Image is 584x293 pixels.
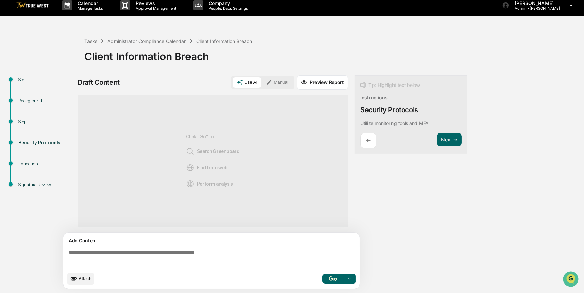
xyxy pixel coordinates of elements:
[14,85,44,92] span: Preclearance
[107,38,186,44] div: Administrator Compliance Calendar
[186,180,233,188] span: Perform analysis
[56,85,84,92] span: Attestations
[16,2,49,9] img: logo
[130,0,180,6] p: Reviews
[186,180,194,188] img: Analysis
[49,86,54,91] div: 🗄️
[203,0,251,6] p: Company
[360,81,420,89] div: Tip: Highlight text below
[46,82,86,95] a: 🗄️Attestations
[18,76,74,83] div: Start
[72,6,106,11] p: Manage Tasks
[18,97,74,104] div: Background
[366,137,371,144] p: ←
[23,58,85,64] div: We're available if you need us!
[4,95,45,107] a: 🔎Data Lookup
[115,54,123,62] button: Start new chat
[186,147,194,155] img: Search
[18,160,74,167] div: Education
[186,106,240,216] div: Click "Go" to
[48,114,82,120] a: Powered byPylon
[67,237,356,245] div: Add Content
[7,99,12,104] div: 🔎
[78,78,120,87] div: Draft Content
[322,274,344,284] button: Go
[18,118,74,125] div: Steps
[203,6,251,11] p: People, Data, Settings
[186,164,228,172] span: Find from web
[562,271,581,289] iframe: Open customer support
[509,0,560,6] p: [PERSON_NAME]
[23,52,111,58] div: Start new chat
[67,115,82,120] span: Pylon
[130,6,180,11] p: Approval Management
[7,14,123,25] p: How can we help?
[72,0,106,6] p: Calendar
[186,147,240,155] span: Search Greenboard
[79,276,91,281] span: Attach
[4,82,46,95] a: 🖐️Preclearance
[18,139,74,146] div: Security Protocols
[84,38,97,44] div: Tasks
[67,273,94,285] button: upload document
[437,133,462,147] button: Next ➔
[360,120,429,126] p: Utilize monitoring tools and MFA
[360,106,418,114] div: Security Protocols
[14,98,43,105] span: Data Lookup
[18,181,74,188] div: Signature Review
[7,86,12,91] div: 🖐️
[196,38,252,44] div: Client Information Breach
[329,276,337,281] img: Go
[84,45,581,63] div: Client Information Breach
[509,6,560,11] p: Admin • [PERSON_NAME]
[360,95,388,100] div: Instructions
[297,75,348,90] button: Preview Report
[186,164,194,172] img: Web
[233,77,261,88] button: Use AI
[262,77,293,88] button: Manual
[7,52,19,64] img: 1746055101610-c473b297-6a78-478c-a979-82029cc54cd1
